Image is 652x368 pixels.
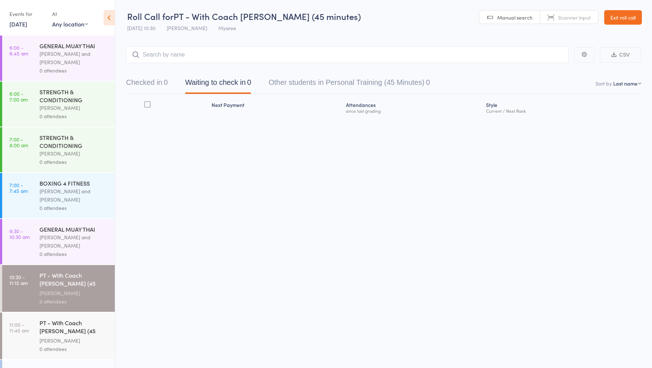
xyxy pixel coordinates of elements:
[39,112,109,120] div: 0 attendees
[39,250,109,258] div: 0 attendees
[39,319,109,336] div: PT - With Coach [PERSON_NAME] (45 minutes)
[497,14,532,21] span: Manual search
[2,127,115,172] a: 7:00 -8:00 amSTRENGTH & CONDITIONING[PERSON_NAME]0 attendees
[39,345,109,353] div: 0 attendees
[595,80,612,87] label: Sort by
[600,47,641,63] button: CSV
[39,133,109,149] div: STRENGTH & CONDITIONING
[218,24,236,32] span: Myaree
[39,104,109,112] div: [PERSON_NAME]
[185,75,251,94] button: Waiting to check in0
[174,10,361,22] span: PT - With Coach [PERSON_NAME] (45 minutes)
[126,75,168,94] button: Checked in0
[9,136,28,148] time: 7:00 - 8:00 am
[126,46,569,63] input: Search by name
[39,158,109,166] div: 0 attendees
[2,36,115,81] a: 6:00 -6:45 amGENERAL MUAY THAI[PERSON_NAME] and [PERSON_NAME]0 attendees
[2,313,115,359] a: 11:00 -11:45 amPT - With Coach [PERSON_NAME] (45 minutes)[PERSON_NAME]0 attendees
[39,336,109,345] div: [PERSON_NAME]
[346,108,481,113] div: since last grading
[39,187,109,204] div: [PERSON_NAME] and [PERSON_NAME]
[613,80,638,87] div: Last name
[9,322,29,333] time: 11:00 - 11:45 am
[9,8,45,20] div: Events for
[9,274,28,286] time: 10:30 - 11:15 am
[39,204,109,212] div: 0 attendees
[2,219,115,264] a: 9:30 -10:30 amGENERAL MUAY THAI[PERSON_NAME] and [PERSON_NAME]0 attendees
[2,265,115,312] a: 10:30 -11:15 amPT - With Coach [PERSON_NAME] (45 minutes)[PERSON_NAME]0 attendees
[558,14,591,21] span: Scanner input
[247,78,251,86] div: 0
[604,10,642,25] a: Exit roll call
[483,98,641,117] div: Style
[39,88,109,104] div: STRENGTH & CONDITIONING
[9,228,30,240] time: 9:30 - 10:30 am
[39,271,109,289] div: PT - With Coach [PERSON_NAME] (45 minutes)
[426,78,430,86] div: 0
[268,75,430,94] button: Other students in Personal Training (45 Minutes)0
[127,24,155,32] span: [DATE] 10:30
[39,149,109,158] div: [PERSON_NAME]
[2,82,115,127] a: 6:00 -7:00 amSTRENGTH & CONDITIONING[PERSON_NAME]0 attendees
[39,225,109,233] div: GENERAL MUAY THAI
[39,50,109,66] div: [PERSON_NAME] and [PERSON_NAME]
[9,45,28,56] time: 6:00 - 6:45 am
[343,98,484,117] div: Atten­dances
[9,182,28,194] time: 7:00 - 7:45 am
[52,20,88,28] div: Any location
[9,20,27,28] a: [DATE]
[39,289,109,297] div: [PERSON_NAME]
[39,179,109,187] div: BOXING 4 FITNESS
[39,42,109,50] div: GENERAL MUAY THAI
[2,173,115,218] a: 7:00 -7:45 amBOXING 4 FITNESS[PERSON_NAME] and [PERSON_NAME]0 attendees
[39,297,109,306] div: 0 attendees
[39,66,109,75] div: 0 attendees
[164,78,168,86] div: 0
[209,98,343,117] div: Next Payment
[39,233,109,250] div: [PERSON_NAME] and [PERSON_NAME]
[127,10,174,22] span: Roll Call for
[52,8,88,20] div: At
[167,24,207,32] span: [PERSON_NAME]
[486,108,638,113] div: Current / Next Rank
[9,91,28,102] time: 6:00 - 7:00 am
